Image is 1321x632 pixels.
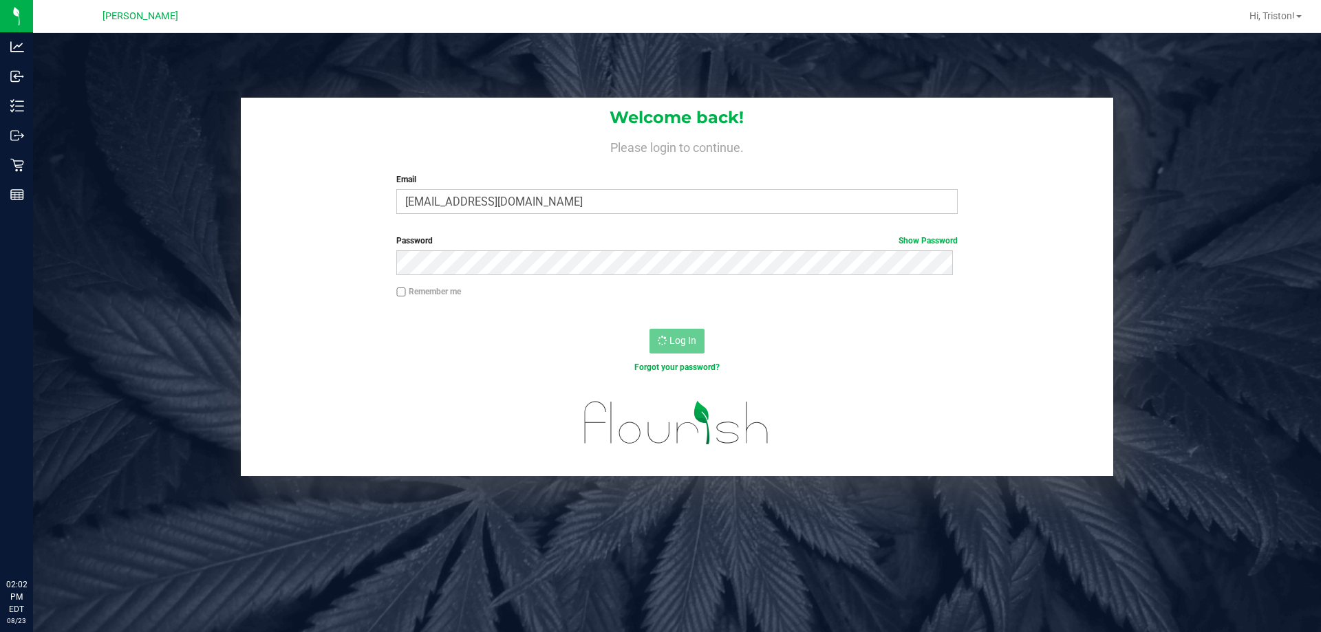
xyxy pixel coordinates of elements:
[103,10,178,22] span: [PERSON_NAME]
[10,40,24,54] inline-svg: Analytics
[10,158,24,172] inline-svg: Retail
[568,388,786,458] img: flourish_logo.svg
[396,287,406,297] input: Remember me
[10,69,24,83] inline-svg: Inbound
[241,109,1113,127] h1: Welcome back!
[669,335,696,346] span: Log In
[10,188,24,201] inline-svg: Reports
[6,578,27,615] p: 02:02 PM EDT
[241,138,1113,154] h4: Please login to continue.
[396,173,957,186] label: Email
[396,285,461,298] label: Remember me
[10,99,24,113] inline-svg: Inventory
[634,362,720,372] a: Forgot your password?
[10,129,24,142] inline-svg: Outbound
[899,236,958,246] a: Show Password
[1249,10,1295,21] span: Hi, Triston!
[396,236,433,246] span: Password
[649,329,705,353] button: Log In
[6,615,27,626] p: 08/23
